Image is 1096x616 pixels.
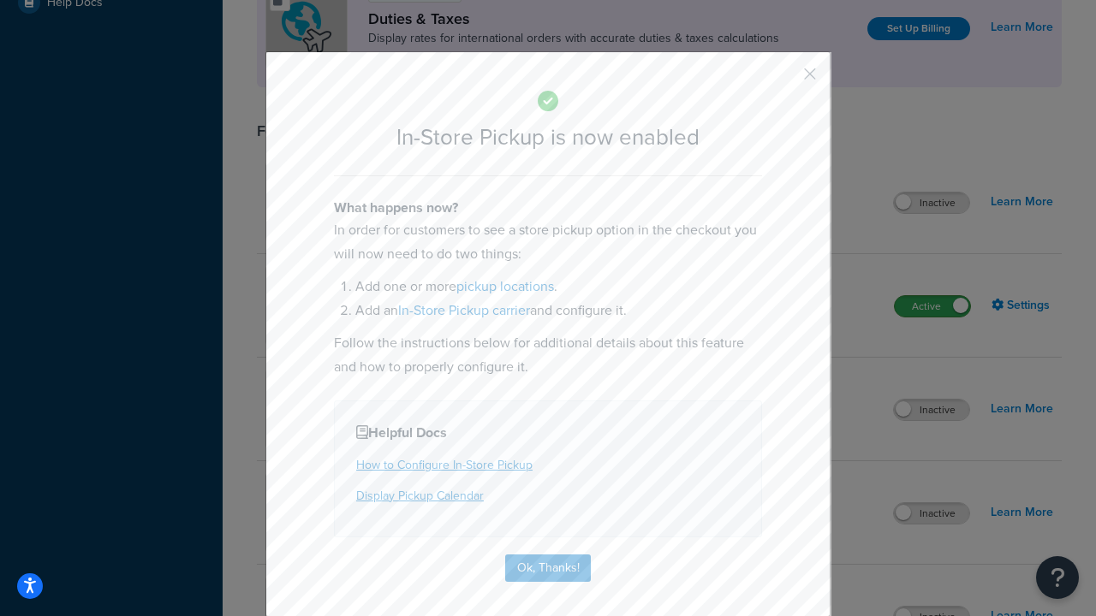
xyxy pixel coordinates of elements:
p: In order for customers to see a store pickup option in the checkout you will now need to do two t... [334,218,762,266]
button: Ok, Thanks! [505,554,591,582]
li: Add an and configure it. [355,299,762,323]
h4: Helpful Docs [356,423,740,443]
h2: In-Store Pickup is now enabled [334,125,762,150]
a: Display Pickup Calendar [356,487,484,505]
a: How to Configure In-Store Pickup [356,456,533,474]
a: In-Store Pickup carrier [398,300,530,320]
p: Follow the instructions below for additional details about this feature and how to properly confi... [334,331,762,379]
li: Add one or more . [355,275,762,299]
h4: What happens now? [334,198,762,218]
a: pickup locations [456,276,554,296]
